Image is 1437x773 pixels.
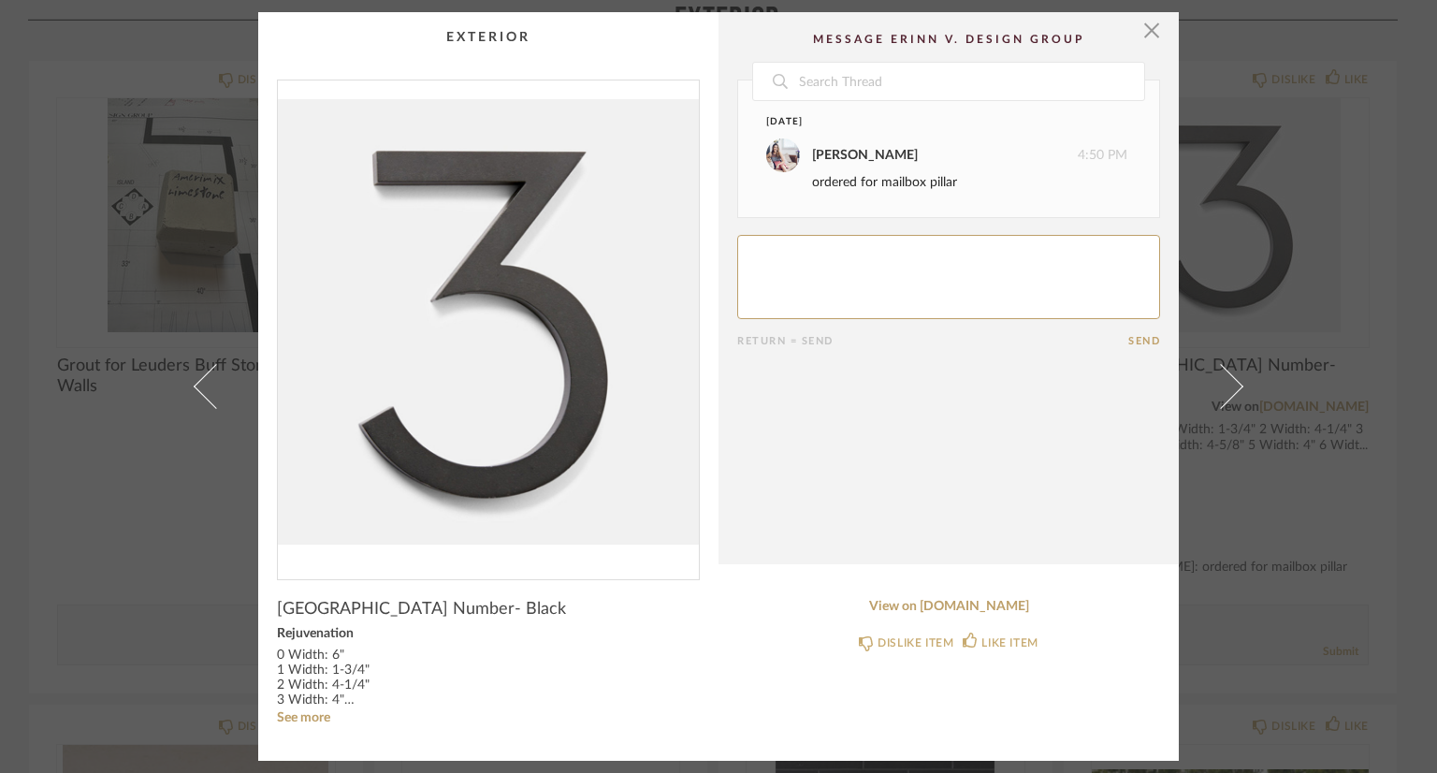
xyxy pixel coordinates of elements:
a: See more [277,711,330,724]
img: d65d169f-a208-43da-b8d0-198b8b62d5df_1000x1000.jpg [278,80,699,564]
button: Send [1128,335,1160,347]
div: LIKE ITEM [981,634,1038,652]
div: 0 [278,80,699,564]
img: Erinn Valencich [766,139,800,172]
div: Return = Send [737,335,1128,347]
div: DISLIKE ITEM [878,634,953,652]
div: ordered for mailbox pillar [812,172,1127,193]
button: Close [1133,12,1170,50]
input: Search Thread [797,63,1144,100]
div: 4:50 PM [766,139,1127,172]
a: View on [DOMAIN_NAME] [737,599,1160,615]
span: [GEOGRAPHIC_DATA] Number- Black [277,599,566,620]
div: [DATE] [766,115,1093,129]
div: 0 Width: 6" 1 Width: 1-3/4" 2 Width: 4-1/4" 3 Width: 4" 4 Width: 4-5/8" 5 Width: 4" 6 Width: 4-1/... [277,649,700,708]
div: [PERSON_NAME] [812,145,918,166]
div: Rejuvenation [277,627,700,642]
